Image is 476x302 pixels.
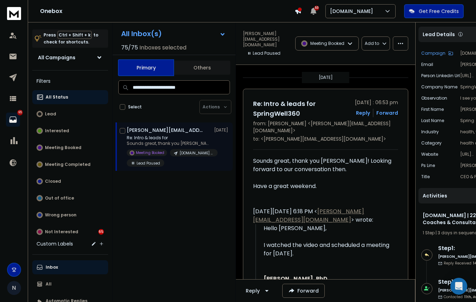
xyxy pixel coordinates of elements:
[45,162,91,167] p: Meeting Completed
[32,124,108,138] button: Interested
[314,6,319,11] span: 50
[365,41,379,46] p: Add to
[127,127,204,134] h1: [PERSON_NAME][EMAIL_ADDRESS][DOMAIN_NAME]
[421,51,445,56] p: Campaign
[421,129,439,135] p: Industry
[450,278,467,295] div: Open Intercom Messenger
[310,41,344,46] p: Meeting Booked
[137,161,160,166] p: Lead Paused
[32,174,108,188] button: Closed
[421,118,444,123] p: Last Name
[32,90,108,104] button: All Status
[376,109,398,116] div: Forward
[32,107,108,121] button: Lead
[253,207,364,224] a: [PERSON_NAME][EMAIL_ADDRESS][DOMAIN_NAME]
[32,260,108,274] button: Inbox
[127,135,211,141] p: Re: Intro & leads for
[7,281,21,295] button: N
[330,8,376,15] p: [DOMAIN_NAME]
[46,281,52,287] p: All
[253,120,398,134] p: from: [PERSON_NAME] <[PERSON_NAME][EMAIL_ADDRESS][DOMAIN_NAME]>
[32,208,108,222] button: Wrong person
[253,135,398,142] p: to: <[PERSON_NAME][EMAIL_ADDRESS][DOMAIN_NAME]>
[32,157,108,172] button: Meeting Completed
[45,229,78,235] p: Not Interested
[32,191,108,205] button: Out of office
[45,212,77,218] p: Wrong person
[7,7,21,20] img: logo
[355,99,398,106] p: [DATE] : 06:53 pm
[136,150,164,155] p: Meeting Booked
[45,111,56,117] p: Lead
[423,31,455,38] p: Lead Details
[253,99,351,119] h1: Re: Intro & leads for SpringWell360
[128,104,142,110] label: Select
[45,179,61,184] p: Closed
[421,140,442,146] p: Category
[240,284,277,298] button: Reply
[421,73,460,79] p: Person Linkedin Url
[253,182,392,190] div: Have a great weekend.
[421,95,447,101] p: Observation
[32,225,108,239] button: Not Interested65
[32,277,108,291] button: All
[98,229,104,235] div: 65
[264,224,392,233] div: Hello [PERSON_NAME],
[419,8,459,15] p: Get Free Credits
[282,284,325,298] button: Forward
[253,157,392,174] div: Sounds great, thank you [PERSON_NAME]! Looking forward to our conversation then.
[180,150,213,156] p: [DOMAIN_NAME] | 22.7k Coaches & Consultants
[45,128,69,134] p: Interested
[139,43,186,52] h3: Inboxes selected
[264,275,328,283] b: [PERSON_NAME], PhD
[38,54,75,61] h1: All Campaigns
[45,145,81,150] p: Meeting Booked
[44,32,98,46] p: Press to check for shortcuts.
[45,195,74,201] p: Out of office
[32,51,108,65] button: All Campaigns
[421,107,444,112] p: First Name
[46,94,68,100] p: All Status
[243,31,291,48] p: [PERSON_NAME][EMAIL_ADDRESS][DOMAIN_NAME]
[127,141,211,146] p: Sounds great, thank you [PERSON_NAME]!
[121,43,138,52] span: 75 / 75
[404,4,464,18] button: Get Free Credits
[421,84,457,90] p: Company Name
[115,27,231,41] button: All Inbox(s)
[121,30,162,37] h1: All Inbox(s)
[421,51,453,56] button: Campaign
[421,62,433,67] p: Email
[421,174,430,180] p: Title
[356,109,370,116] button: Reply
[264,241,392,258] div: I watched the video and scheduled a meeting for [DATE].
[253,207,392,224] div: [DATE][DATE] 6:18 PM < > wrote:
[421,163,435,168] p: Ps Line
[46,264,58,270] p: Inbox
[423,230,435,236] span: 1 Step
[6,113,20,127] a: 65
[421,152,438,157] p: Website
[37,240,73,247] h3: Custom Labels
[214,127,230,133] p: [DATE]
[243,49,285,58] span: Lead Paused
[319,75,333,80] p: [DATE]
[32,76,108,86] h3: Filters
[246,287,260,294] div: Reply
[17,110,23,115] p: 65
[118,59,174,76] button: Primary
[32,141,108,155] button: Meeting Booked
[58,31,92,39] span: Ctrl + Shift + k
[174,60,230,75] button: Others
[40,7,295,15] h1: Onebox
